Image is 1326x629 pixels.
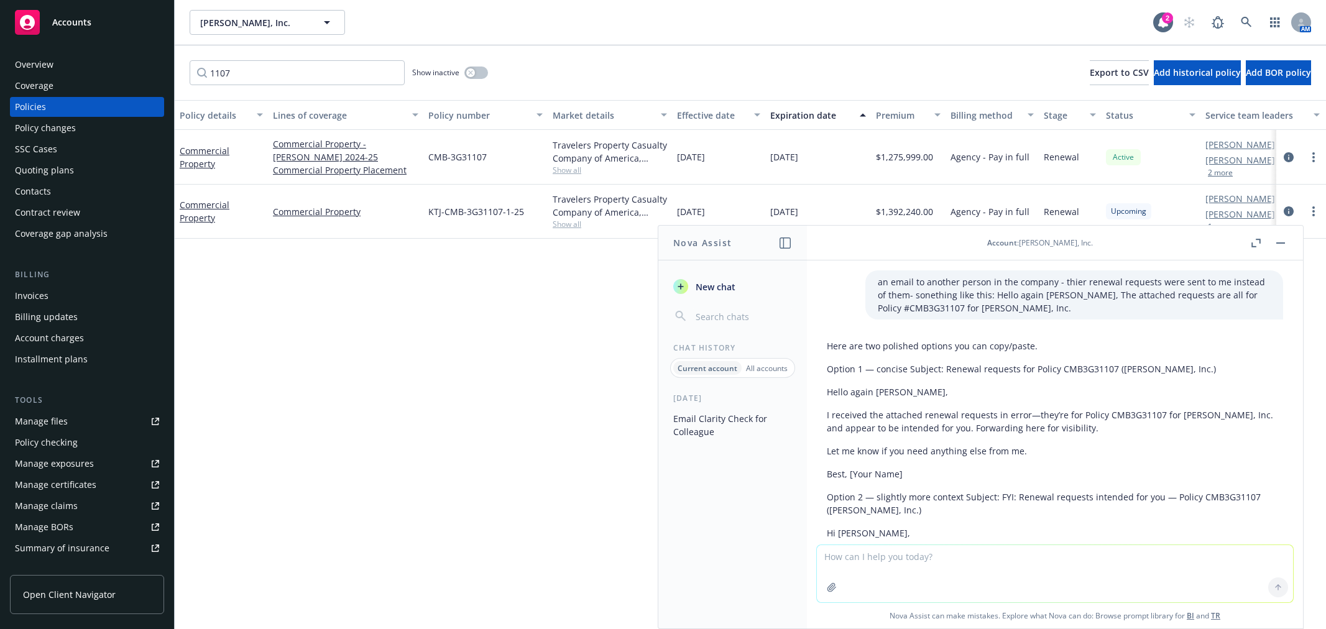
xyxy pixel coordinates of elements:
[23,588,116,601] span: Open Client Navigator
[553,109,653,122] div: Market details
[52,17,91,27] span: Accounts
[10,181,164,201] a: Contacts
[946,100,1039,130] button: Billing method
[15,433,78,452] div: Policy checking
[200,16,308,29] span: [PERSON_NAME], Inc.
[180,145,229,170] a: Commercial Property
[1205,138,1275,151] a: [PERSON_NAME]
[15,118,76,138] div: Policy changes
[180,199,229,224] a: Commercial Property
[876,205,933,218] span: $1,392,240.00
[827,444,1283,457] p: Let me know if you need anything else from me.
[827,467,1283,480] p: Best, [Your Name]
[15,328,84,348] div: Account charges
[553,219,667,229] span: Show all
[1205,208,1275,221] a: [PERSON_NAME]
[1200,100,1325,130] button: Service team leaders
[871,100,946,130] button: Premium
[15,55,53,75] div: Overview
[987,237,1093,248] div: : [PERSON_NAME], Inc.
[268,100,423,130] button: Lines of coverage
[1205,154,1275,167] a: [PERSON_NAME]
[428,205,524,218] span: KTJ-CMB-3G31107-1-25
[677,109,747,122] div: Effective date
[273,137,418,177] a: Commercial Property - [PERSON_NAME] 2024-25 Commercial Property Placement
[746,363,788,374] p: All accounts
[673,236,732,249] h1: Nova Assist
[15,517,73,537] div: Manage BORs
[1281,204,1296,219] a: circleInformation
[677,205,705,218] span: [DATE]
[15,97,46,117] div: Policies
[1205,10,1230,35] a: Report a Bug
[1162,12,1173,24] div: 2
[1208,169,1233,177] button: 2 more
[1044,205,1079,218] span: Renewal
[951,109,1020,122] div: Billing method
[1234,10,1259,35] a: Search
[1101,100,1200,130] button: Status
[15,139,57,159] div: SSC Cases
[15,496,78,516] div: Manage claims
[1106,109,1182,122] div: Status
[15,224,108,244] div: Coverage gap analysis
[1154,60,1241,85] button: Add historical policy
[10,394,164,406] div: Tools
[1208,223,1233,231] button: 1 more
[693,308,792,325] input: Search chats
[10,224,164,244] a: Coverage gap analysis
[827,526,1283,539] p: Hi [PERSON_NAME],
[770,205,798,218] span: [DATE]
[1111,206,1146,217] span: Upcoming
[10,349,164,369] a: Installment plans
[1044,150,1079,163] span: Renewal
[553,193,667,219] div: Travelers Property Casualty Company of America, Travelers Insurance
[10,454,164,474] a: Manage exposures
[1090,60,1149,85] button: Export to CSV
[10,496,164,516] a: Manage claims
[15,76,53,96] div: Coverage
[15,307,78,327] div: Billing updates
[1039,100,1101,130] button: Stage
[1211,610,1220,621] a: TR
[15,538,109,558] div: Summary of insurance
[1306,150,1321,165] a: more
[553,139,667,165] div: Travelers Property Casualty Company of America, Travelers Insurance
[15,349,88,369] div: Installment plans
[273,109,405,122] div: Lines of coverage
[10,307,164,327] a: Billing updates
[548,100,672,130] button: Market details
[770,150,798,163] span: [DATE]
[10,328,164,348] a: Account charges
[10,76,164,96] a: Coverage
[15,475,96,495] div: Manage certificates
[827,385,1283,398] p: Hello again [PERSON_NAME],
[10,139,164,159] a: SSC Cases
[10,55,164,75] a: Overview
[190,60,405,85] input: Filter by keyword...
[658,342,807,353] div: Chat History
[175,100,268,130] button: Policy details
[951,150,1029,163] span: Agency - Pay in full
[1177,10,1202,35] a: Start snowing
[1306,204,1321,219] a: more
[668,408,797,442] button: Email Clarity Check for Colleague
[1205,192,1275,205] a: [PERSON_NAME]
[423,100,548,130] button: Policy number
[765,100,871,130] button: Expiration date
[10,118,164,138] a: Policy changes
[987,237,1017,248] span: Account
[678,363,737,374] p: Current account
[428,150,487,163] span: CMB-3G31107
[10,517,164,537] a: Manage BORs
[15,286,48,306] div: Invoices
[273,205,418,218] a: Commercial Property
[876,109,927,122] div: Premium
[15,160,74,180] div: Quoting plans
[1187,610,1194,621] a: BI
[951,205,1029,218] span: Agency - Pay in full
[15,454,94,474] div: Manage exposures
[412,67,459,78] span: Show inactive
[876,150,933,163] span: $1,275,999.00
